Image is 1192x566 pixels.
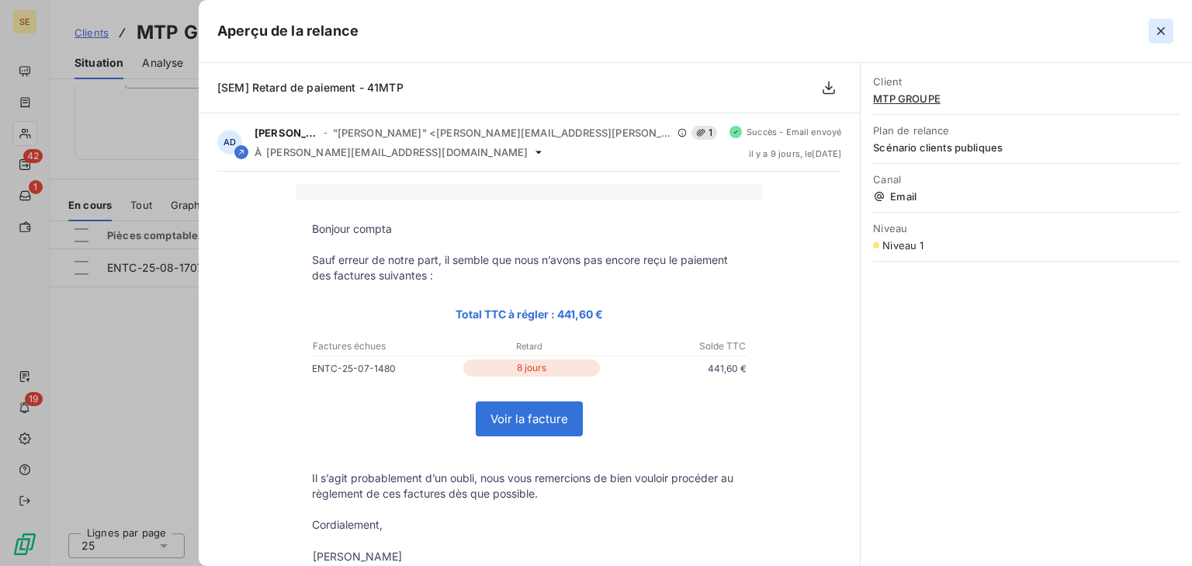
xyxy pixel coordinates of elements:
[313,339,456,353] p: Factures échues
[463,359,601,377] p: 8 jours
[312,517,747,533] p: Cordialement,
[476,402,582,436] a: Voir la facture
[873,190,1180,203] span: Email
[312,221,747,237] p: Bonjour compta
[873,92,1180,105] span: MTP GROUPE
[333,127,673,139] span: "[PERSON_NAME]" <[PERSON_NAME][EMAIL_ADDRESS][PERSON_NAME][DOMAIN_NAME]>
[312,305,747,323] p: Total TTC à régler : 441,60 €
[324,128,327,137] span: -
[873,173,1180,186] span: Canal
[873,75,1180,88] span: Client
[255,127,319,139] span: [PERSON_NAME]
[217,20,359,42] h5: Aperçu de la relance
[458,339,601,353] p: Retard
[873,222,1180,234] span: Niveau
[749,149,842,158] span: il y a 9 jours , le [DATE]
[873,141,1180,154] span: Scénario clients publiques
[882,239,923,252] span: Niveau 1
[255,146,262,158] span: À
[691,126,717,140] span: 1
[873,124,1180,137] span: Plan de relance
[312,252,747,283] p: Sauf erreur de notre part, il semble que nous n’avons pas encore reçu le paiement des factures su...
[312,360,459,377] p: ENTC-25-07-1480
[217,81,404,94] span: [SEM] Retard de paiement - 41MTP
[312,471,747,502] p: Il s’agit probablement d’un oubli, nous vous remercions de bien vouloir procéder au règlement de ...
[603,360,747,377] p: 441,60 €
[217,130,242,155] div: AD
[747,127,841,137] span: Succès - Email envoyé
[602,339,746,353] p: Solde TTC
[266,146,528,158] span: [PERSON_NAME][EMAIL_ADDRESS][DOMAIN_NAME]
